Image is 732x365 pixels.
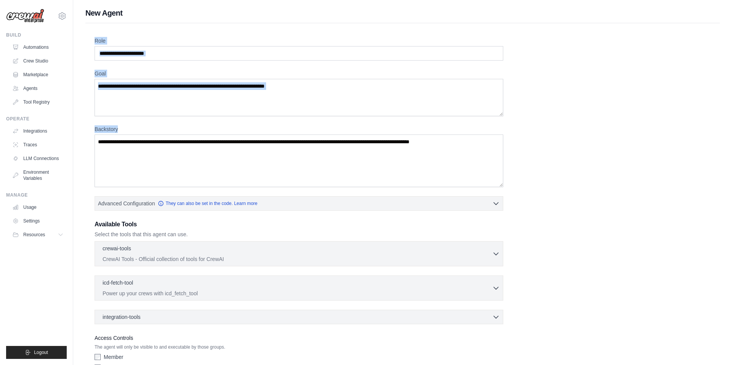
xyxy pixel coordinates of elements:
[98,200,155,207] span: Advanced Configuration
[9,96,67,108] a: Tool Registry
[9,69,67,81] a: Marketplace
[9,41,67,53] a: Automations
[95,220,503,229] h3: Available Tools
[103,290,492,297] p: Power up your crews with icd_fetch_tool
[95,70,503,77] label: Goal
[6,116,67,122] div: Operate
[23,232,45,238] span: Resources
[9,166,67,184] a: Environment Variables
[9,139,67,151] a: Traces
[85,8,720,18] h1: New Agent
[9,229,67,241] button: Resources
[9,125,67,137] a: Integrations
[98,245,500,263] button: crewai-tools CrewAI Tools - Official collection of tools for CrewAI
[103,279,133,287] p: icd-fetch-tool
[104,353,123,361] label: Member
[103,245,131,252] p: crewai-tools
[9,152,67,165] a: LLM Connections
[103,313,141,321] span: integration-tools
[103,255,492,263] p: CrewAI Tools - Official collection of tools for CrewAI
[95,125,503,133] label: Backstory
[9,215,67,227] a: Settings
[6,9,44,23] img: Logo
[6,346,67,359] button: Logout
[95,197,503,210] button: Advanced Configuration They can also be set in the code. Learn more
[9,201,67,213] a: Usage
[98,313,500,321] button: integration-tools
[6,32,67,38] div: Build
[34,349,48,355] span: Logout
[95,333,503,343] label: Access Controls
[95,231,503,238] p: Select the tools that this agent can use.
[95,344,503,350] p: The agent will only be visible to and executable by those groups.
[6,192,67,198] div: Manage
[98,279,500,297] button: icd-fetch-tool Power up your crews with icd_fetch_tool
[9,55,67,67] a: Crew Studio
[158,200,257,207] a: They can also be set in the code. Learn more
[9,82,67,94] a: Agents
[95,37,503,45] label: Role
